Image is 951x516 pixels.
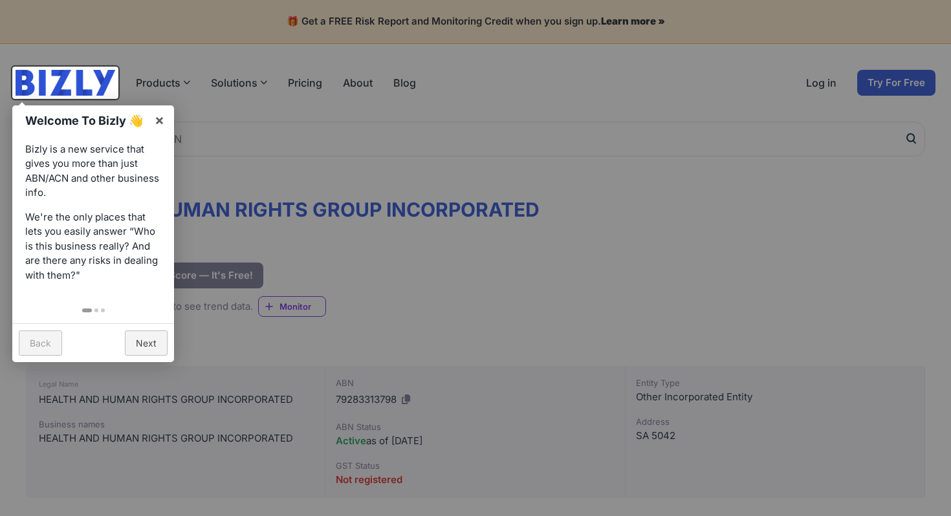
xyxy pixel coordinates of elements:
p: We're the only places that lets you easily answer “Who is this business really? And are there any... [25,210,161,283]
p: Bizly is a new service that gives you more than just ABN/ACN and other business info. [25,142,161,200]
a: Back [19,330,62,356]
a: Next [125,330,168,356]
h1: Welcome To Bizly 👋 [25,112,148,129]
a: × [145,105,174,134]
